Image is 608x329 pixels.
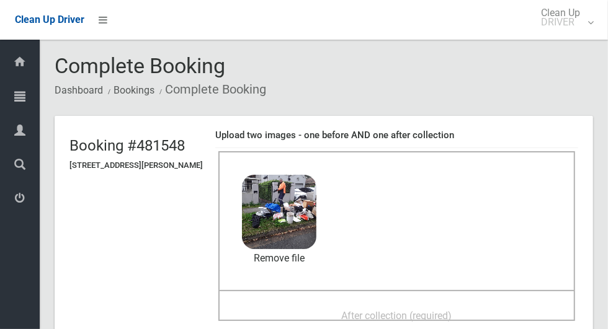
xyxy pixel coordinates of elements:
h5: [STREET_ADDRESS][PERSON_NAME] [69,161,203,170]
span: After collection (required) [342,310,452,322]
li: Complete Booking [156,78,266,101]
small: DRIVER [541,17,580,27]
h4: Upload two images - one before AND one after collection [215,130,578,141]
a: Dashboard [55,84,103,96]
a: Bookings [114,84,154,96]
span: Clean Up [535,8,592,27]
h2: Booking #481548 [69,138,203,154]
a: Remove file [242,249,316,268]
span: Clean Up Driver [15,14,84,25]
span: Complete Booking [55,53,225,78]
a: Clean Up Driver [15,11,84,29]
